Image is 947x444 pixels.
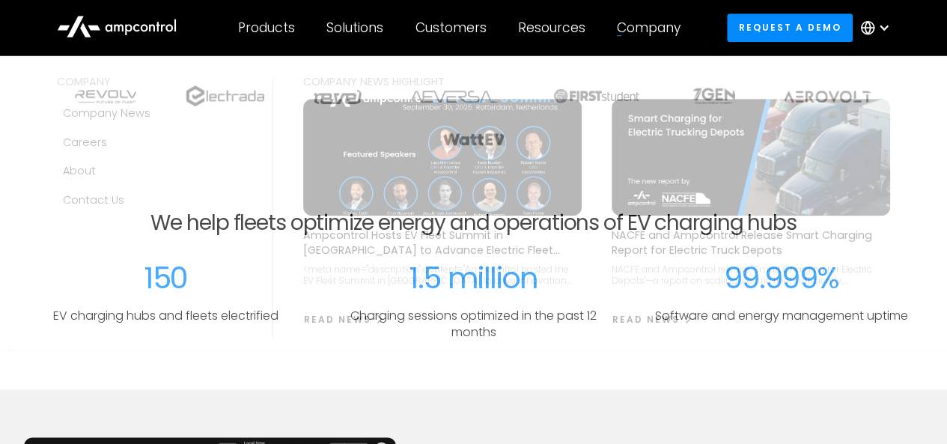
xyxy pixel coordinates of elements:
[238,19,295,36] div: Products
[303,308,385,332] a: Read News
[617,19,680,36] div: Company
[57,186,243,214] a: Contact Us
[303,73,890,90] div: COMPANY NEWS Highlight
[612,308,693,332] a: Read News
[303,228,582,258] p: Ampcontrol Hosts EV Fleet Summit in [GEOGRAPHIC_DATA] to Advance Electric Fleet Management in [GE...
[57,128,243,156] a: Careers
[612,264,890,287] div: NACFE and Ampcontrol release 'Smart Charging for Electric Depots'—a report on scaling electric fl...
[63,134,107,150] div: Careers
[612,228,890,258] p: NACFE and Ampcontrol Release Smart Charging Report for Electric Truck Depots
[415,19,487,36] div: Customers
[57,156,243,185] a: About
[727,13,853,41] a: Request a demo
[303,264,582,287] div: <meta name="description" content="Ampcontrol hosted the EV Fleet Summit in [GEOGRAPHIC_DATA] to d...
[612,313,680,326] div: Read News
[326,19,383,36] div: Solutions
[57,99,243,127] a: Company news
[63,162,96,179] div: About
[63,105,150,121] div: Company news
[518,19,585,36] div: Resources
[57,73,243,90] div: COMPANY
[304,313,371,326] div: Read News
[63,192,124,208] div: Contact Us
